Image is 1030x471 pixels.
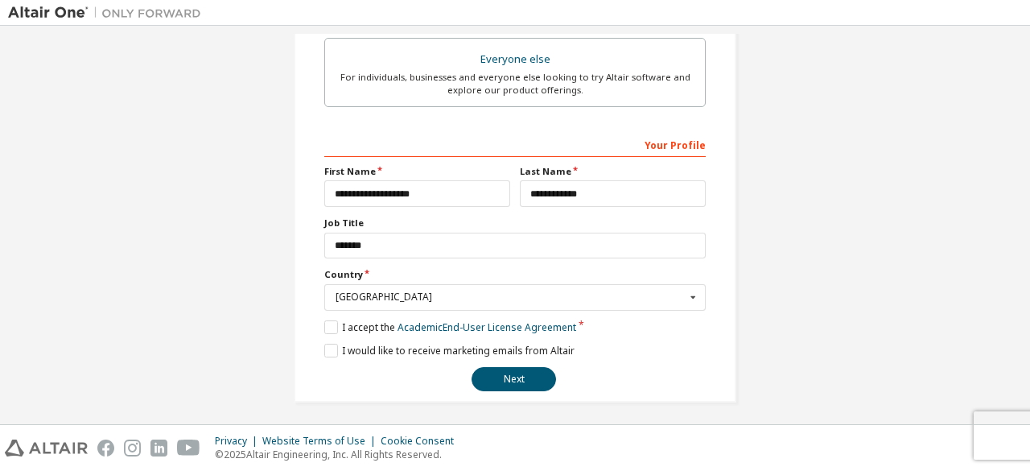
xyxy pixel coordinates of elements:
[5,440,88,457] img: altair_logo.svg
[336,292,686,302] div: [GEOGRAPHIC_DATA]
[215,448,463,461] p: © 2025 Altair Engineering, Inc. All Rights Reserved.
[324,268,706,281] label: Country
[398,320,576,334] a: Academic End-User License Agreement
[262,435,381,448] div: Website Terms of Use
[124,440,141,457] img: instagram.svg
[381,435,463,448] div: Cookie Consent
[335,48,695,71] div: Everyone else
[324,344,575,357] label: I would like to receive marketing emails from Altair
[215,435,262,448] div: Privacy
[520,165,706,178] label: Last Name
[324,165,510,178] label: First Name
[8,5,209,21] img: Altair One
[335,71,695,97] div: For individuals, businesses and everyone else looking to try Altair software and explore our prod...
[324,217,706,229] label: Job Title
[150,440,167,457] img: linkedin.svg
[324,131,706,157] div: Your Profile
[97,440,114,457] img: facebook.svg
[177,440,200,457] img: youtube.svg
[472,367,556,391] button: Next
[324,320,576,334] label: I accept the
